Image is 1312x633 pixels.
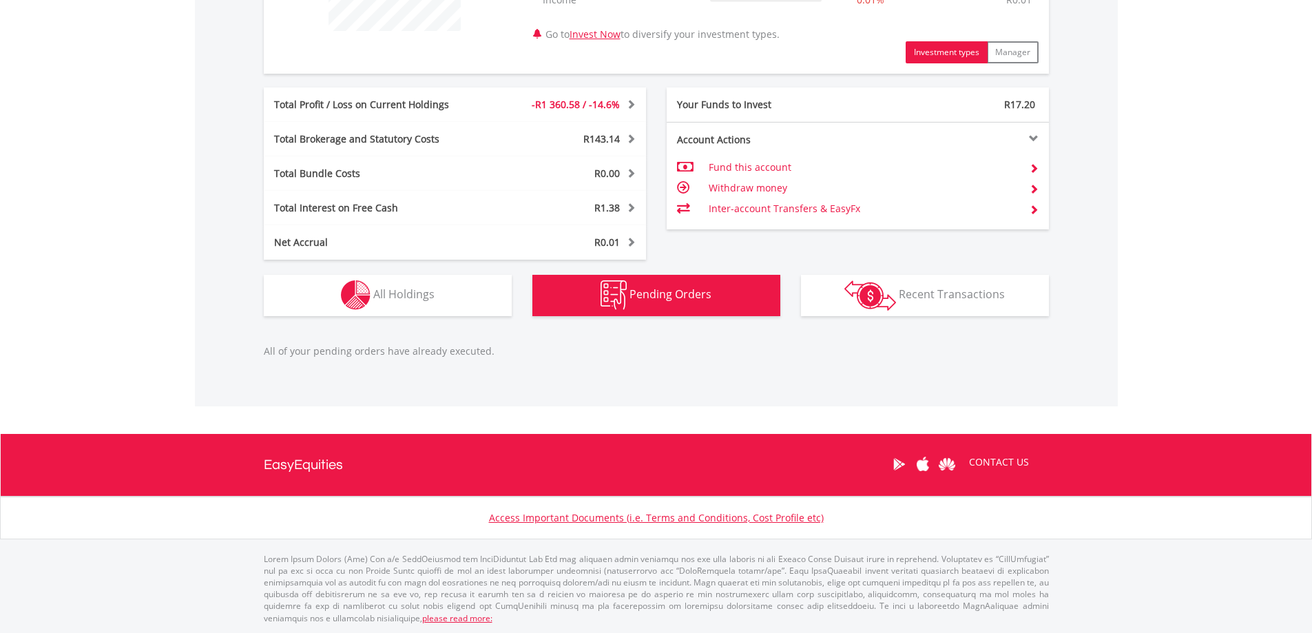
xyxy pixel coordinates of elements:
[264,553,1049,624] p: Lorem Ipsum Dolors (Ame) Con a/e SeddOeiusmod tem InciDiduntut Lab Etd mag aliquaen admin veniamq...
[264,344,1049,358] p: All of your pending orders have already executed.
[709,178,1018,198] td: Withdraw money
[264,275,512,316] button: All Holdings
[594,236,620,249] span: R0.01
[373,287,435,302] span: All Holdings
[709,157,1018,178] td: Fund this account
[887,443,911,486] a: Google Play
[264,98,487,112] div: Total Profit / Loss on Current Holdings
[422,612,492,624] a: please read more:
[532,98,620,111] span: -R1 360.58 / -14.6%
[667,133,858,147] div: Account Actions
[264,201,487,215] div: Total Interest on Free Cash
[801,275,1049,316] button: Recent Transactions
[264,236,487,249] div: Net Accrual
[987,41,1039,63] button: Manager
[341,280,371,310] img: holdings-wht.png
[844,280,896,311] img: transactions-zar-wht.png
[629,287,711,302] span: Pending Orders
[583,132,620,145] span: R143.14
[601,280,627,310] img: pending_instructions-wht.png
[959,443,1039,481] a: CONTACT US
[264,167,487,180] div: Total Bundle Costs
[935,443,959,486] a: Huawei
[489,511,824,524] a: Access Important Documents (i.e. Terms and Conditions, Cost Profile etc)
[911,443,935,486] a: Apple
[667,98,858,112] div: Your Funds to Invest
[1004,98,1035,111] span: R17.20
[594,167,620,180] span: R0.00
[570,28,621,41] a: Invest Now
[264,132,487,146] div: Total Brokerage and Statutory Costs
[264,434,343,496] a: EasyEquities
[899,287,1005,302] span: Recent Transactions
[906,41,988,63] button: Investment types
[594,201,620,214] span: R1.38
[709,198,1018,219] td: Inter-account Transfers & EasyFx
[532,275,780,316] button: Pending Orders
